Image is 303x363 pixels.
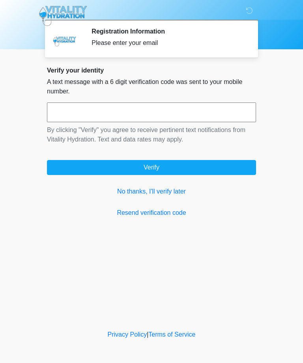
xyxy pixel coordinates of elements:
[47,187,256,196] a: No thanks, I'll verify later
[39,6,87,26] img: Vitality Hydration Logo
[108,331,147,338] a: Privacy Policy
[53,28,77,51] img: Agent Avatar
[47,160,256,175] button: Verify
[47,125,256,144] p: By clicking "Verify" you agree to receive pertinent text notifications from Vitality Hydration. T...
[147,331,148,338] a: |
[47,77,256,96] p: A text message with a 6 digit verification code was sent to your mobile number.
[92,38,244,48] div: Please enter your email
[148,331,195,338] a: Terms of Service
[47,208,256,218] a: Resend verification code
[47,67,256,74] h2: Verify your identity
